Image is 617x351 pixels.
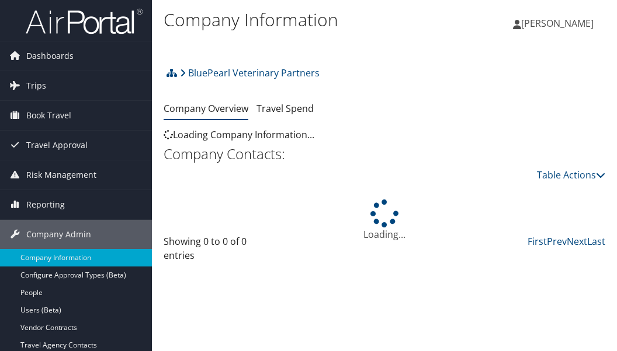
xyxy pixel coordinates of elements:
span: Trips [26,71,46,100]
a: Travel Spend [256,102,314,115]
span: Travel Approval [26,131,88,160]
h2: Company Contacts: [164,144,605,164]
span: Book Travel [26,101,71,130]
a: Company Overview [164,102,248,115]
span: Reporting [26,190,65,219]
a: BluePearl Veterinary Partners [180,61,320,85]
a: Table Actions [537,169,605,181]
h1: Company Information [164,8,458,32]
span: Loading Company Information... [164,128,314,141]
a: Last [587,235,605,248]
span: [PERSON_NAME] [521,17,594,30]
a: First [528,235,547,248]
a: Prev [547,235,567,248]
span: Risk Management [26,160,96,189]
span: Company Admin [26,220,91,249]
div: Loading... [164,199,605,241]
div: Showing 0 to 0 of 0 entries [164,234,261,268]
a: [PERSON_NAME] [513,6,605,41]
span: Dashboards [26,41,74,71]
img: airportal-logo.png [26,8,143,35]
a: Next [567,235,587,248]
